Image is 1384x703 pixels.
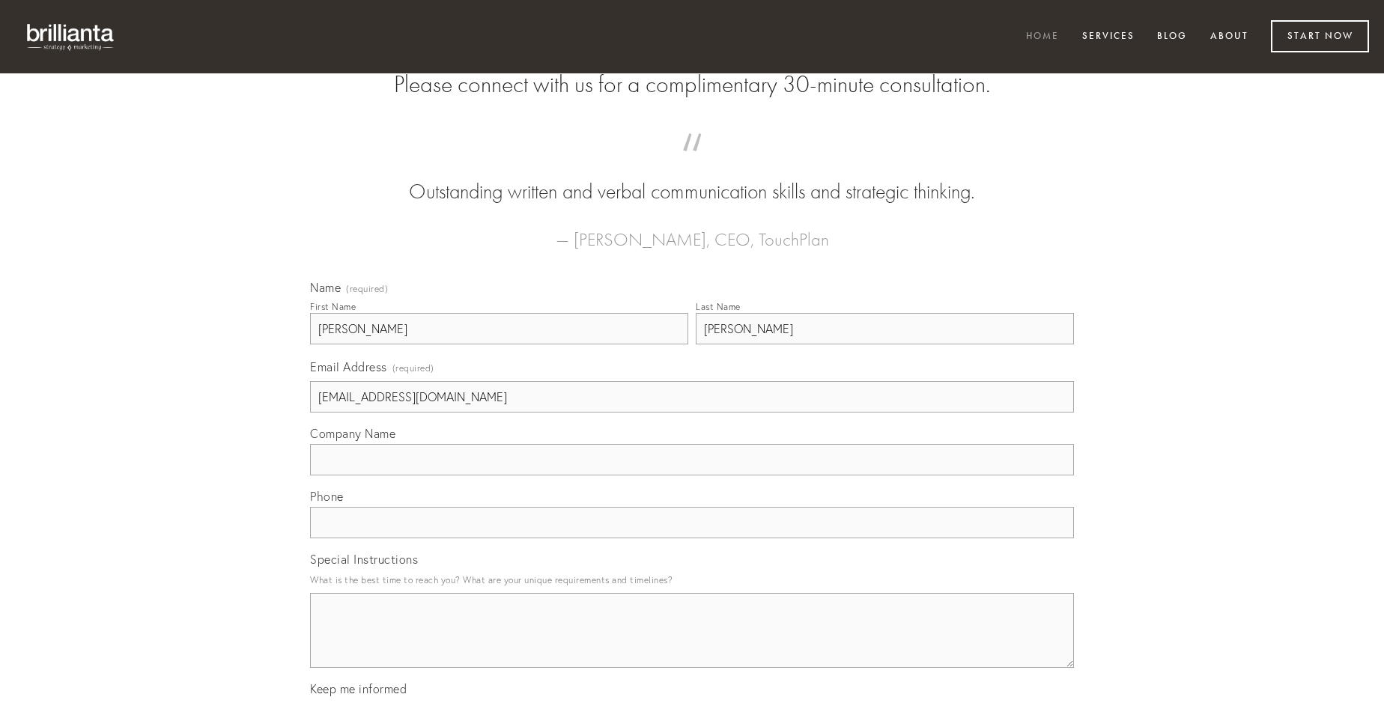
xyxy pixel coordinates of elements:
[1072,25,1144,49] a: Services
[696,301,741,312] div: Last Name
[15,15,127,58] img: brillianta - research, strategy, marketing
[310,359,387,374] span: Email Address
[334,148,1050,177] span: “
[1016,25,1069,49] a: Home
[346,284,388,293] span: (required)
[310,70,1074,99] h2: Please connect with us for a complimentary 30-minute consultation.
[334,207,1050,255] figcaption: — [PERSON_NAME], CEO, TouchPlan
[310,681,407,696] span: Keep me informed
[392,358,434,378] span: (required)
[310,301,356,312] div: First Name
[310,489,344,504] span: Phone
[310,426,395,441] span: Company Name
[1147,25,1197,49] a: Blog
[1271,20,1369,52] a: Start Now
[334,148,1050,207] blockquote: Outstanding written and verbal communication skills and strategic thinking.
[310,570,1074,590] p: What is the best time to reach you? What are your unique requirements and timelines?
[1201,25,1258,49] a: About
[310,552,418,567] span: Special Instructions
[310,280,341,295] span: Name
